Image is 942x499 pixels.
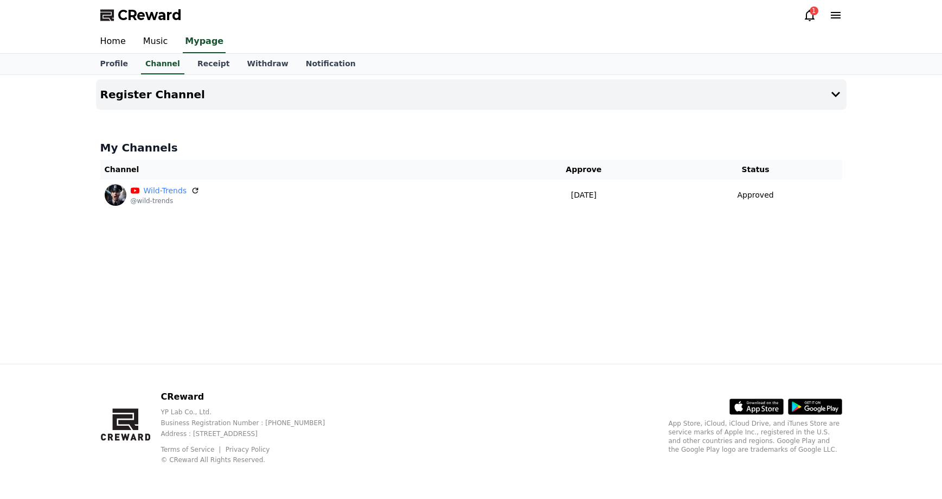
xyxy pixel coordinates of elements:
[92,30,134,53] a: Home
[100,89,205,100] h4: Register Channel
[161,408,342,416] p: YP Lab Co., Ltd.
[118,7,182,24] span: CReward
[100,140,842,155] h4: My Channels
[503,190,665,201] p: [DATE]
[96,79,847,110] button: Register Channel
[141,54,184,74] a: Channel
[737,190,773,201] p: Approved
[161,456,342,464] p: © CReward All Rights Reserved.
[131,197,200,205] p: @wild-trends
[100,7,182,24] a: CReward
[238,54,297,74] a: Withdraw
[92,54,137,74] a: Profile
[669,419,842,454] p: App Store, iCloud, iCloud Drive, and iTunes Store are service marks of Apple Inc., registered in ...
[100,160,499,180] th: Channel
[803,9,816,22] a: 1
[161,390,342,403] p: CReward
[134,30,177,53] a: Music
[498,160,669,180] th: Approve
[297,54,364,74] a: Notification
[226,446,270,453] a: Privacy Policy
[189,54,239,74] a: Receipt
[161,446,222,453] a: Terms of Service
[183,30,226,53] a: Mypage
[105,184,126,206] img: Wild-Trends
[144,185,187,197] a: Wild-Trends
[669,160,842,180] th: Status
[161,419,342,427] p: Business Registration Number : [PHONE_NUMBER]
[161,429,342,438] p: Address : [STREET_ADDRESS]
[810,7,818,15] div: 1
